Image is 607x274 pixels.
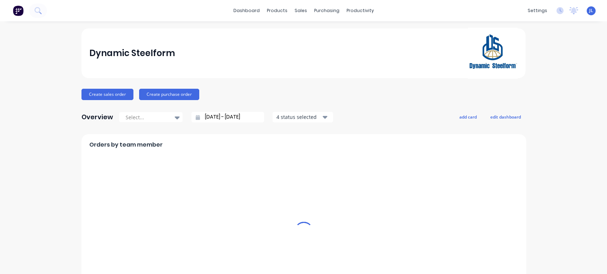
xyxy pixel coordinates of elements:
button: add card [455,112,481,121]
div: purchasing [311,5,343,16]
img: Dynamic Steelform [468,28,518,79]
button: 4 status selected [273,112,333,122]
div: Overview [81,110,113,124]
img: Factory [13,5,23,16]
div: Dynamic Steelform [89,46,175,60]
div: settings [524,5,551,16]
div: productivity [343,5,378,16]
div: 4 status selected [276,113,321,121]
a: dashboard [230,5,263,16]
button: Create sales order [81,89,133,100]
span: Orders by team member [89,141,163,149]
div: products [263,5,291,16]
button: edit dashboard [486,112,526,121]
button: Create purchase order [139,89,199,100]
span: JL [589,7,593,14]
div: sales [291,5,311,16]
